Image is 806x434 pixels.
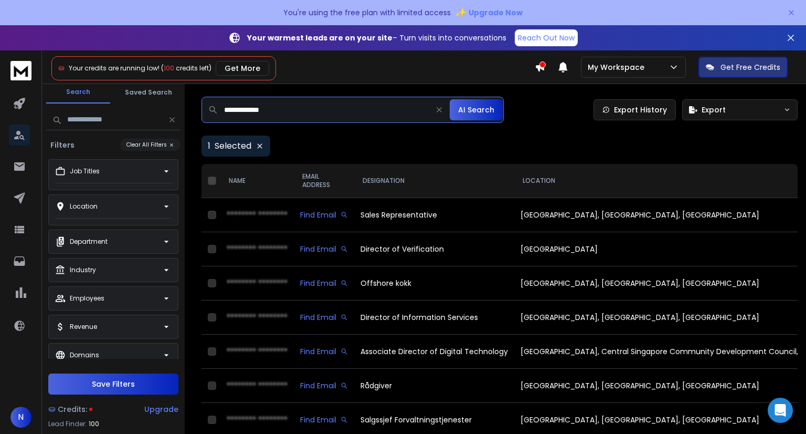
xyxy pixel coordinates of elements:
span: ( credits left) [161,64,211,73]
p: Employees [70,294,104,303]
td: Offshore kokk [354,266,514,301]
p: Domains [70,351,99,359]
td: Associate Director of Digital Technology [354,335,514,369]
span: 100 [89,420,99,428]
span: ✨ [455,5,466,20]
th: NAME [220,164,294,198]
div: Find Email [300,210,348,220]
button: Search [46,81,110,104]
th: DESIGNATION [354,164,514,198]
p: Location [70,202,98,211]
p: Department [70,237,108,246]
p: Industry [70,266,96,274]
p: Revenue [70,323,97,331]
strong: Your warmest leads are on your site [247,33,393,43]
button: N [10,407,31,428]
td: Director of Information Services [354,301,514,335]
button: ✨Upgrade Now [455,2,523,23]
button: Save Filters [48,374,178,395]
p: My Workspace [588,62,649,73]
div: Find Email [300,380,348,391]
button: Clear All Filters [120,139,181,151]
span: Upgrade Now [469,7,523,18]
span: 100 [164,64,174,73]
p: Job Titles [70,167,100,175]
span: Credits: [58,404,87,415]
h3: Filters [46,140,79,150]
div: Open Intercom Messenger [768,398,793,423]
a: Credits:Upgrade [48,399,178,420]
button: Get Free Credits [698,57,788,78]
div: Find Email [300,312,348,323]
td: Rådgiver [354,369,514,403]
div: Find Email [300,244,348,254]
div: Upgrade [144,404,178,415]
p: Reach Out Now [518,33,575,43]
td: Director of Verification [354,232,514,266]
a: Export History [593,99,676,120]
th: EMAIL ADDRESS [294,164,354,198]
span: Your credits are running low! [69,64,160,73]
button: Get More [216,61,269,76]
p: Get Free Credits [720,62,780,73]
div: Find Email [300,346,348,357]
span: Export [702,105,726,115]
a: Reach Out Now [515,29,578,46]
button: Saved Search [116,82,181,103]
p: You're using the free plan with limited access [283,7,451,18]
td: Sales Representative [354,198,514,232]
div: Find Email [300,278,348,288]
button: AI Search [450,99,503,120]
span: 1 [208,140,210,152]
img: logo [10,61,31,80]
p: – Turn visits into conversations [247,33,506,43]
div: Find Email [300,415,348,425]
p: Lead Finder: [48,420,87,428]
p: Selected [215,140,251,152]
